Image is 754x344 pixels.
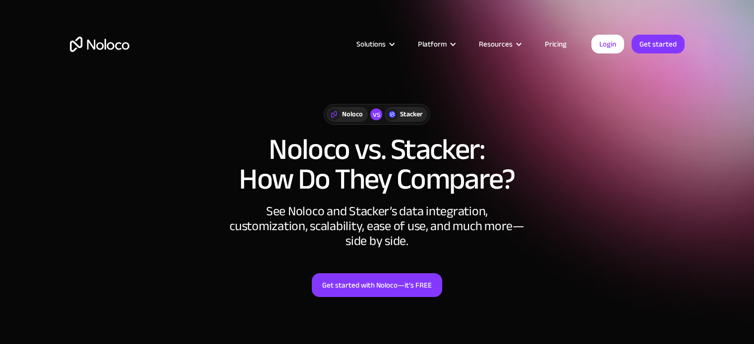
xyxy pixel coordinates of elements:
[356,38,386,50] div: Solutions
[342,109,363,120] div: Noloco
[418,38,447,50] div: Platform
[591,35,624,53] a: Login
[532,38,579,50] a: Pricing
[229,204,526,248] div: See Noloco and Stacker’s data integration, customization, scalability, ease of use, and much more...
[70,37,129,52] a: home
[344,38,406,50] div: Solutions
[400,109,422,120] div: Stacker
[406,38,466,50] div: Platform
[370,108,382,120] div: vs
[479,38,513,50] div: Resources
[466,38,532,50] div: Resources
[312,273,442,297] a: Get started with Noloco—it’s FREE
[632,35,685,53] a: Get started
[70,135,685,194] h1: Noloco vs. Stacker: How Do They Compare?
